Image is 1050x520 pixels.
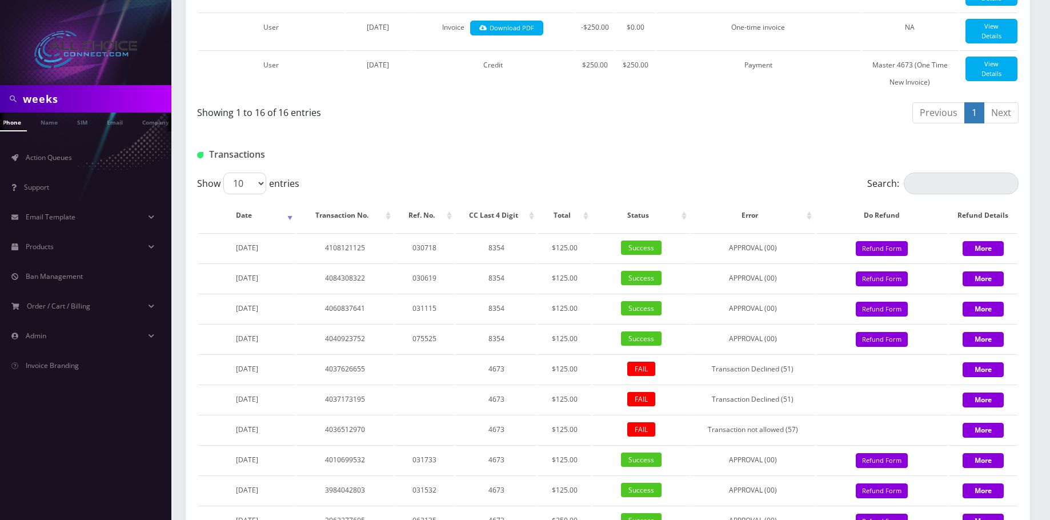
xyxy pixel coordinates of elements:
span: Invoice Branding [26,361,79,370]
img: Transactions [197,152,203,158]
select: Showentries [223,173,266,194]
td: 4037626655 [296,354,394,383]
h1: Transactions [197,149,459,160]
td: $125.00 [538,415,591,444]
button: Refund Form [856,332,908,347]
td: 031532 [395,475,455,505]
td: 4673 [456,354,537,383]
th: CC Last 4 Digit: activate to sort column ascending [456,199,537,232]
a: Next [984,102,1019,123]
td: Transaction not allowed (57) [691,415,815,444]
span: FAIL [627,422,655,437]
td: 8354 [456,263,537,293]
button: Refund Form [856,453,908,469]
td: 4040923752 [296,324,394,353]
th: Status: activate to sort column ascending [592,199,690,232]
td: Payment [656,50,860,97]
button: More [963,362,1004,377]
td: Credit [412,50,574,97]
td: 4673 [456,415,537,444]
button: More [963,453,1004,468]
input: Search: [904,173,1019,194]
td: 4084308322 [296,263,394,293]
span: [DATE] [236,273,258,283]
td: 4060837641 [296,294,394,323]
th: Ref. No.: activate to sort column ascending [395,199,455,232]
button: More [963,423,1004,438]
th: Transaction No.: activate to sort column ascending [296,199,394,232]
th: Date: activate to sort column ascending [198,199,295,232]
span: Products [26,242,54,251]
span: Action Queues [26,153,72,162]
td: 4036512970 [296,415,394,444]
span: Success [621,483,662,497]
span: Success [621,453,662,467]
td: $250.00 [575,50,615,97]
td: 4673 [456,385,537,414]
a: Download PDF [470,21,544,36]
td: APPROVAL (00) [691,324,815,353]
td: $125.00 [538,354,591,383]
span: [DATE] [236,485,258,495]
td: $125.00 [538,324,591,353]
label: Show entries [197,173,299,194]
td: 030619 [395,263,455,293]
td: APPROVAL (00) [691,233,815,262]
td: $125.00 [538,445,591,474]
span: Admin [26,331,46,341]
input: Search in Company [23,88,169,110]
button: More [963,241,1004,256]
span: Ban Management [26,271,83,281]
span: [DATE] [236,334,258,343]
td: 3984042803 [296,475,394,505]
span: [DATE] [367,22,389,32]
td: User [198,50,344,97]
th: Total: activate to sort column ascending [538,199,591,232]
td: $125.00 [538,475,591,505]
td: 8354 [456,233,537,262]
span: [DATE] [236,394,258,404]
td: 4108121125 [296,233,394,262]
span: Success [621,241,662,255]
th: Do Refund [816,199,947,232]
td: 4037173195 [296,385,394,414]
td: One-time invoice [656,13,860,49]
th: Refund Details [948,199,1017,232]
button: More [963,271,1004,286]
span: FAIL [627,362,655,376]
td: 8354 [456,294,537,323]
a: Email [101,113,129,130]
td: $125.00 [538,233,591,262]
a: Company [137,113,175,130]
a: View Details [965,57,1017,81]
td: 8354 [456,324,537,353]
td: 4673 [456,445,537,474]
a: View Details [965,19,1017,43]
th: Error: activate to sort column ascending [691,199,815,232]
span: [DATE] [367,60,389,70]
a: Name [35,113,63,130]
td: 4010699532 [296,445,394,474]
td: User [198,13,344,49]
td: NA [861,13,959,49]
span: Email Template [26,212,75,222]
button: Refund Form [856,241,908,257]
span: Success [621,301,662,315]
button: More [963,393,1004,407]
button: Refund Form [856,302,908,317]
td: 075525 [395,324,455,353]
td: Transaction Declined (51) [691,354,815,383]
td: $125.00 [538,294,591,323]
td: Invoice [412,13,574,49]
button: Refund Form [856,483,908,499]
button: More [963,302,1004,317]
button: More [963,332,1004,347]
span: Success [621,271,662,285]
td: 031115 [395,294,455,323]
td: Transaction Declined (51) [691,385,815,414]
span: [DATE] [236,303,258,313]
label: Search: [867,173,1019,194]
span: Support [24,182,49,192]
td: APPROVAL (00) [691,475,815,505]
td: $250.00 [616,50,655,97]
